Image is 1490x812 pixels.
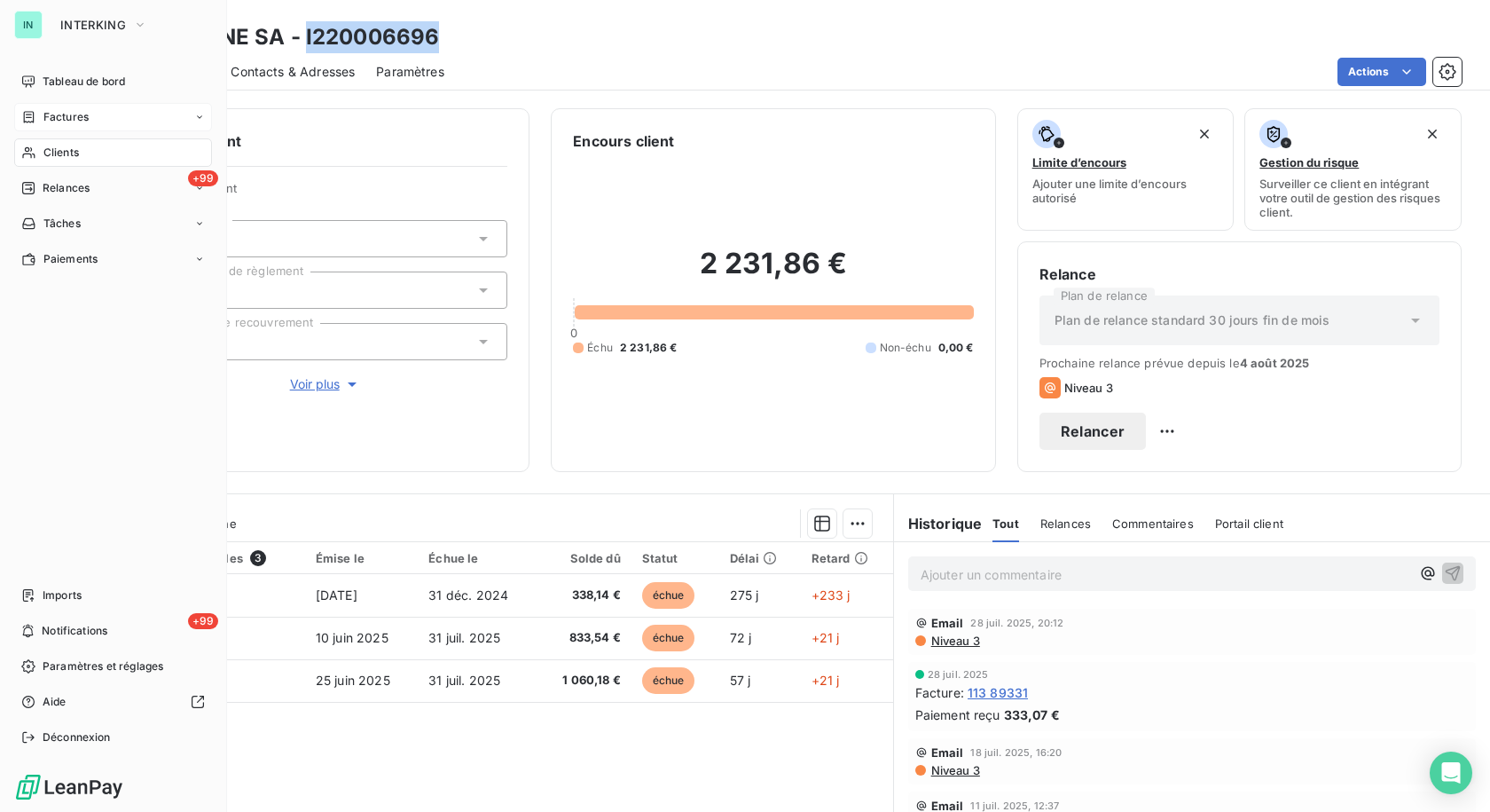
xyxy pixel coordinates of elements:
[573,130,674,152] h6: Encours client
[620,340,678,356] span: 2 231,86 €
[570,326,577,340] span: 0
[1040,516,1091,531] span: Relances
[1244,108,1462,231] button: Gestion du risqueSurveiller ce client en intégrant votre outil de gestion des risques client.
[14,67,212,96] a: Tableau de bord
[290,375,361,393] span: Voir plus
[43,251,98,267] span: Paiements
[143,374,507,394] button: Voir plus
[14,209,212,238] a: Tâches
[250,550,266,566] span: 3
[812,673,840,688] span: +21 j
[43,145,79,161] span: Clients
[14,103,212,131] a: Factures
[14,138,212,167] a: Clients
[107,130,507,152] h6: Informations client
[730,630,752,645] span: 72 j
[992,516,1019,531] span: Tout
[1039,264,1439,285] h6: Relance
[1017,108,1235,231] button: Limite d’encoursAjouter une limite d’encours autorisé
[548,629,621,647] span: 833,54 €
[428,673,500,688] span: 31 juil. 2025
[316,630,388,645] span: 10 juin 2025
[43,587,82,603] span: Imports
[812,551,882,565] div: Retard
[43,216,81,232] span: Tâches
[880,340,931,356] span: Non-échu
[43,180,90,196] span: Relances
[14,11,43,39] div: IN
[642,551,709,565] div: Statut
[970,747,1062,758] span: 18 juil. 2025, 16:20
[143,181,507,206] span: Propriétés Client
[14,174,212,202] a: +99Relances
[43,658,163,674] span: Paramètres et réglages
[188,613,218,629] span: +99
[730,587,759,603] span: 275 j
[14,652,212,681] a: Paramètres et réglages
[14,581,212,610] a: Imports
[642,667,695,694] span: échue
[929,763,980,777] span: Niveau 3
[548,587,621,604] span: 338,14 €
[1032,155,1126,169] span: Limite d’encours
[573,246,973,299] h2: 2 231,86 €
[316,587,357,603] span: [DATE]
[894,513,983,534] h6: Historique
[931,616,964,630] span: Email
[812,587,851,603] span: +233 j
[929,634,980,648] span: Niveau 3
[1259,155,1359,169] span: Gestion du risque
[60,18,126,32] span: INTERKING
[970,800,1059,811] span: 11 juil. 2025, 12:37
[931,745,964,760] span: Email
[43,74,125,90] span: Tableau de bord
[1032,177,1219,205] span: Ajouter une limite d’encours autorisé
[812,630,840,645] span: +21 j
[428,587,508,603] span: 31 déc. 2024
[43,109,89,125] span: Factures
[188,170,218,186] span: +99
[970,618,1063,628] span: 28 juil. 2025, 20:12
[915,706,1000,724] span: Paiement reçu
[730,673,751,688] span: 57 j
[1215,516,1283,531] span: Portail client
[1039,356,1439,370] span: Prochaine relance prévue depuis le
[43,729,111,745] span: Déconnexion
[1259,177,1447,219] span: Surveiller ce client en intégrant votre outil de gestion des risques client.
[1112,516,1194,531] span: Commentaires
[14,688,212,716] a: Aide
[1004,706,1060,724] span: 333,07 €
[14,773,124,801] img: Logo LeanPay
[1055,311,1330,329] span: Plan de relance standard 30 jours fin de mois
[43,694,67,710] span: Aide
[915,683,964,702] span: Facture :
[1039,413,1147,450] button: Relancer
[1337,58,1426,86] button: Actions
[316,673,390,688] span: 25 juin 2025
[968,683,1028,702] span: 113 89331
[231,63,355,81] span: Contacts & Adresses
[1240,356,1310,370] span: 4 août 2025
[156,21,439,53] h3: DANONE SA - I220006696
[642,625,695,651] span: échue
[548,551,621,565] div: Solde dû
[42,623,107,639] span: Notifications
[730,551,790,565] div: Délai
[642,582,695,609] span: échue
[14,245,212,273] a: Paiements
[1064,381,1113,395] span: Niveau 3
[428,630,500,645] span: 31 juil. 2025
[376,63,444,81] span: Paramètres
[548,672,621,690] span: 1 060,18 €
[1430,752,1472,794] div: Open Intercom Messenger
[938,340,974,356] span: 0,00 €
[587,340,613,356] span: Échu
[316,551,407,565] div: Émise le
[928,669,989,680] span: 28 juil. 2025
[428,551,527,565] div: Échue le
